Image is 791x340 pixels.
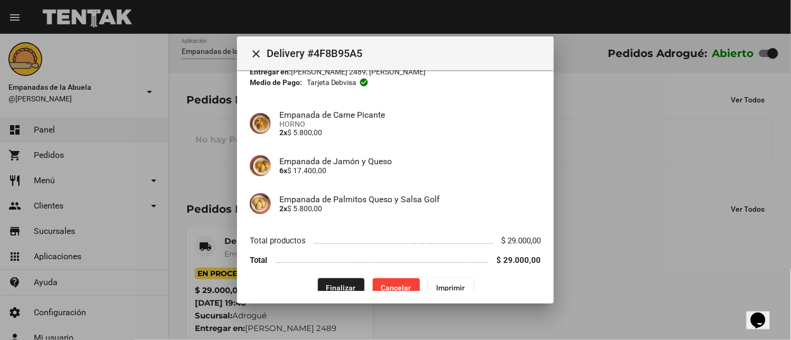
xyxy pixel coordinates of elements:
[326,284,356,292] span: Finalizar
[250,250,541,270] li: Total $ 29.000,00
[279,166,287,175] b: 6x
[373,278,420,297] button: Cancelar
[279,166,541,175] p: $ 17.400,00
[250,67,541,77] div: [PERSON_NAME] 2489, [PERSON_NAME]
[428,278,474,297] button: Imprimir
[250,113,271,134] img: 244b8d39-ba06-4741-92c7-e12f1b13dfde.jpg
[360,78,369,87] mat-icon: check_circle
[307,77,357,88] span: Tarjeta debvisa
[279,156,541,166] h4: Empanada de Jamón y Queso
[279,128,287,137] b: 2x
[250,155,271,176] img: 72c15bfb-ac41-4ae4-a4f2-82349035ab42.jpg
[267,45,545,62] span: Delivery #4F8B95A5
[437,284,465,292] span: Imprimir
[250,231,541,251] li: Total productos $ 29.000,00
[279,128,541,137] p: $ 5.800,00
[279,204,541,213] p: $ 5.800,00
[250,48,262,60] mat-icon: Cerrar
[250,193,271,214] img: 23889947-f116-4e8f-977b-138207bb6e24.jpg
[279,204,287,213] b: 2x
[279,110,541,120] h4: Empanada de Carne Picante
[279,120,541,128] span: HORNO
[246,43,267,64] button: Cerrar
[747,298,780,329] iframe: chat widget
[279,194,541,204] h4: Empanada de Palmitos Queso y Salsa Golf
[381,284,411,292] span: Cancelar
[250,77,302,88] strong: Medio de Pago:
[318,278,364,297] button: Finalizar
[250,68,291,76] strong: Entregar en:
